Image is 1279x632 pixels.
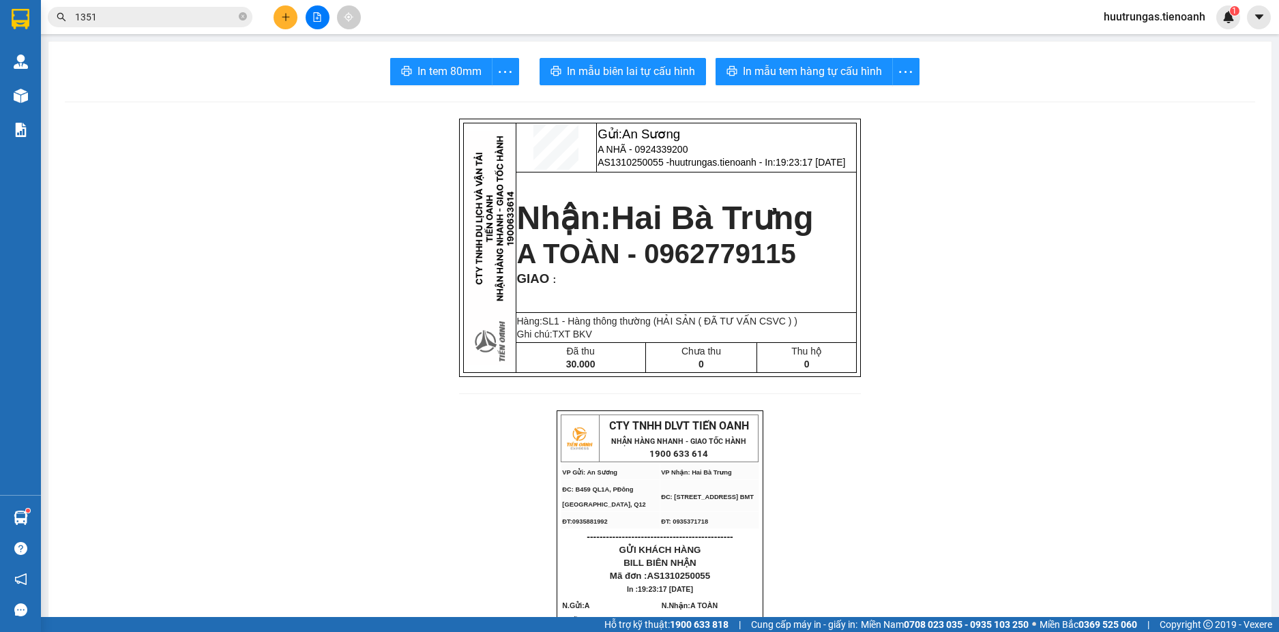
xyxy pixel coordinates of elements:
span: ĐC: B459 QL1A, PĐông [GEOGRAPHIC_DATA], Q12 [562,486,646,508]
span: N.Nhận: [662,601,734,625]
span: Miền Nam [861,617,1029,632]
span: Chưa thu [681,346,721,357]
span: Miền Bắc [1040,617,1137,632]
img: warehouse-icon [14,55,28,69]
span: printer [550,65,561,78]
span: GỬI KHÁCH HÀNG [619,545,701,555]
span: Hỗ trợ kỹ thuật: [604,617,729,632]
span: ⚪️ [1032,622,1036,627]
span: A TOÀN - 0962779115 [517,239,796,269]
span: In tem 80mm [417,63,482,80]
span: Hàng:SL [517,316,797,327]
span: CCCD: [623,616,648,625]
span: close-circle [239,11,247,24]
span: N.Gửi: [562,601,648,625]
span: TXT BKV [553,329,592,340]
span: search [57,12,66,22]
span: printer [401,65,412,78]
span: 19:23:17 [DATE] [638,585,693,593]
span: close-circle [239,12,247,20]
span: more [893,63,919,80]
button: printerIn mẫu biên lai tự cấu hình [540,58,706,85]
span: Ghi chú: [517,329,592,340]
span: copyright [1203,620,1213,629]
button: printerIn tem 80mm [390,58,493,85]
span: BILL BIÊN NHẬN [623,558,696,568]
span: AS1310250055 [647,571,711,581]
span: | [1147,617,1149,632]
button: more [492,58,519,85]
strong: 1900 633 614 [649,449,708,459]
button: printerIn mẫu tem hàng tự cấu hình [716,58,893,85]
span: VP Nhận: Hai Bà Trưng [661,469,731,476]
span: 1 [1232,6,1237,16]
img: icon-new-feature [1222,11,1235,23]
sup: 1 [1230,6,1239,16]
span: 30.000 [566,359,596,370]
span: aim [344,12,353,22]
strong: NHẬN HÀNG NHANH - GIAO TỐC HÀNH [611,437,746,446]
span: Mã đơn : [610,571,710,581]
span: AS1310250055 - [598,157,845,168]
span: 0924339200. [580,616,649,625]
span: 0 [699,359,704,370]
span: Gửi: [598,127,680,141]
span: An Sương [622,127,680,141]
span: CTY TNHH DLVT TIẾN OANH [609,419,749,432]
span: more [493,63,518,80]
strong: 0369 525 060 [1078,619,1137,630]
span: 0 [804,359,810,370]
span: caret-down [1253,11,1265,23]
img: logo-vxr [12,9,29,29]
button: plus [274,5,297,29]
span: message [14,603,27,616]
button: caret-down [1247,5,1271,29]
span: printer [726,65,737,78]
span: 1 - Hàng thông thường (HẢI SẢN ( ĐÃ TƯ VẤN CSVC ) ) [554,316,797,327]
span: In : [627,585,693,593]
span: Hai Bà Trưng [611,200,814,236]
span: file-add [312,12,322,22]
span: huutrungas.tienoanh [1093,8,1216,25]
span: A NHÃ - 0924339200 [598,144,688,155]
span: question-circle [14,542,27,555]
span: Đã thu [566,346,594,357]
span: ---------------------------------------------- [587,531,733,542]
span: ĐT:0935881992 [562,518,607,525]
img: logo [562,421,596,455]
span: GIAO [517,271,550,286]
button: file-add [306,5,329,29]
strong: 0708 023 035 - 0935 103 250 [904,619,1029,630]
span: Cung cấp máy in - giấy in: [751,617,857,632]
img: warehouse-icon [14,511,28,525]
span: - [578,616,648,625]
span: ĐC: [STREET_ADDRESS] BMT [661,494,754,500]
img: solution-icon [14,123,28,137]
strong: Nhận: [517,200,814,236]
span: A TOÀN - [662,601,734,625]
button: more [892,58,920,85]
sup: 1 [26,509,30,513]
span: Thu hộ [791,346,822,357]
span: In mẫu biên lai tự cấu hình [567,63,695,80]
span: plus [281,12,291,22]
span: : [549,274,556,285]
input: Tìm tên, số ĐT hoặc mã đơn [75,10,236,25]
strong: 1900 633 818 [670,619,729,630]
span: VP Gửi: An Sương [562,469,617,476]
span: huutrungas.tienoanh - In: [669,157,845,168]
span: ĐT: 0935371718 [661,518,708,525]
span: | [739,617,741,632]
img: warehouse-icon [14,89,28,103]
span: 0962779115. CCCD : [664,616,733,625]
span: 19:23:17 [DATE] [776,157,845,168]
span: In mẫu tem hàng tự cấu hình [743,63,882,80]
span: notification [14,573,27,586]
button: aim [337,5,361,29]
